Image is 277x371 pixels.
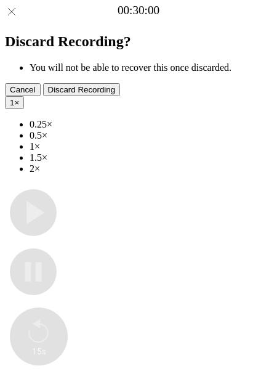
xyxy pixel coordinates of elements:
[118,4,159,17] a: 00:30:00
[30,62,272,73] li: You will not be able to recover this once discarded.
[30,130,272,141] li: 0.5×
[30,141,272,152] li: 1×
[5,83,41,96] button: Cancel
[30,163,272,174] li: 2×
[5,96,24,109] button: 1×
[30,119,272,130] li: 0.25×
[43,83,121,96] button: Discard Recording
[5,33,272,50] h2: Discard Recording?
[30,152,272,163] li: 1.5×
[10,98,14,107] span: 1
